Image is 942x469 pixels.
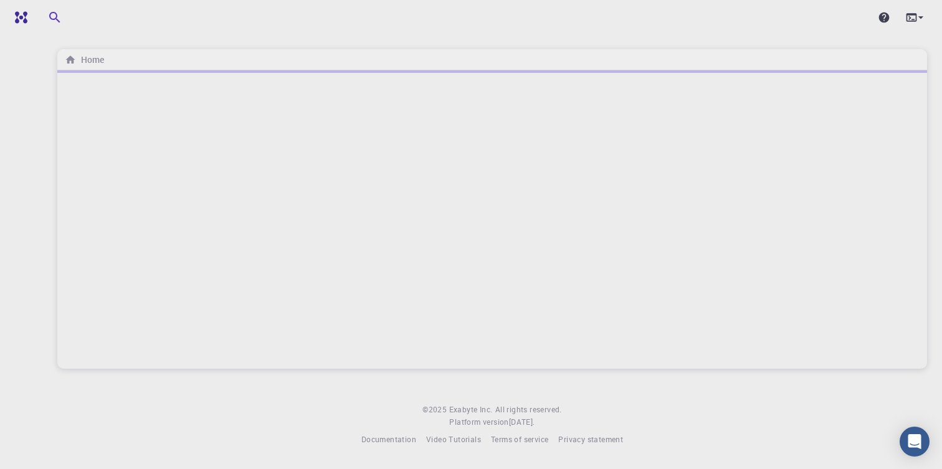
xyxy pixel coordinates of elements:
span: Video Tutorials [426,434,481,444]
a: Video Tutorials [426,433,481,446]
h6: Home [76,53,104,67]
span: Exabyte Inc. [449,404,493,414]
a: Privacy statement [558,433,623,446]
a: [DATE]. [509,416,535,429]
span: © 2025 [422,404,449,416]
a: Terms of service [491,433,548,446]
span: Privacy statement [558,434,623,444]
img: logo [10,11,27,24]
a: Documentation [361,433,416,446]
span: All rights reserved. [495,404,562,416]
a: Exabyte Inc. [449,404,493,416]
span: Platform version [449,416,508,429]
span: Terms of service [491,434,548,444]
span: [DATE] . [509,417,535,427]
span: Documentation [361,434,416,444]
nav: breadcrumb [62,53,107,67]
div: Open Intercom Messenger [900,427,930,457]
